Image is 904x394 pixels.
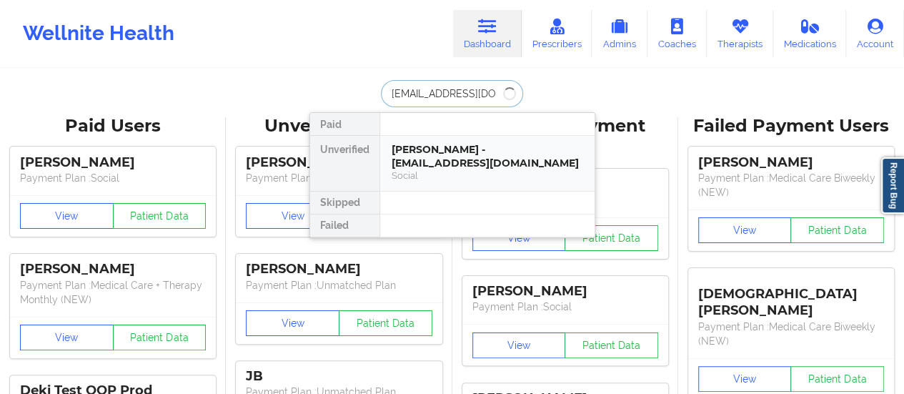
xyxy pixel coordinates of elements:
a: Account [846,10,904,57]
div: Unverified Users [236,115,442,137]
p: Payment Plan : Social [472,300,658,314]
a: Report Bug [881,157,904,214]
a: Prescribers [522,10,592,57]
button: View [246,310,339,336]
a: Medications [773,10,847,57]
p: Payment Plan : Medical Care Biweekly (NEW) [698,320,884,348]
div: [PERSON_NAME] [472,283,658,300]
button: Patient Data [790,217,884,243]
p: Payment Plan : Social [20,171,206,185]
button: Patient Data [339,310,432,336]
a: Admins [592,10,647,57]
div: [DEMOGRAPHIC_DATA][PERSON_NAME] [698,275,884,319]
p: Payment Plan : Unmatched Plan [246,278,432,292]
div: [PERSON_NAME] [698,154,884,171]
p: Payment Plan : Medical Care Biweekly (NEW) [698,171,884,200]
div: [PERSON_NAME] [246,154,432,171]
button: View [20,325,114,350]
button: View [698,366,792,392]
p: Payment Plan : Unmatched Plan [246,171,432,185]
div: Social [392,169,583,182]
button: Patient Data [113,203,207,229]
a: Coaches [647,10,707,57]
button: View [472,225,566,251]
button: Patient Data [790,366,884,392]
button: View [698,217,792,243]
div: Paid Users [10,115,216,137]
div: [PERSON_NAME] [20,154,206,171]
div: [PERSON_NAME] [20,261,206,277]
div: [PERSON_NAME] [246,261,432,277]
button: View [20,203,114,229]
div: Skipped [310,192,379,215]
div: Unverified [310,136,379,192]
button: Patient Data [113,325,207,350]
div: [PERSON_NAME] - [EMAIL_ADDRESS][DOMAIN_NAME] [392,143,583,169]
div: Paid [310,113,379,136]
button: View [472,333,566,358]
button: Patient Data [565,225,658,251]
div: Failed Payment Users [688,115,894,137]
button: Patient Data [565,333,658,358]
a: Dashboard [453,10,522,57]
p: Payment Plan : Medical Care + Therapy Monthly (NEW) [20,278,206,307]
div: JB [246,368,432,385]
div: Failed [310,215,379,237]
a: Therapists [707,10,773,57]
button: View [246,203,339,229]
